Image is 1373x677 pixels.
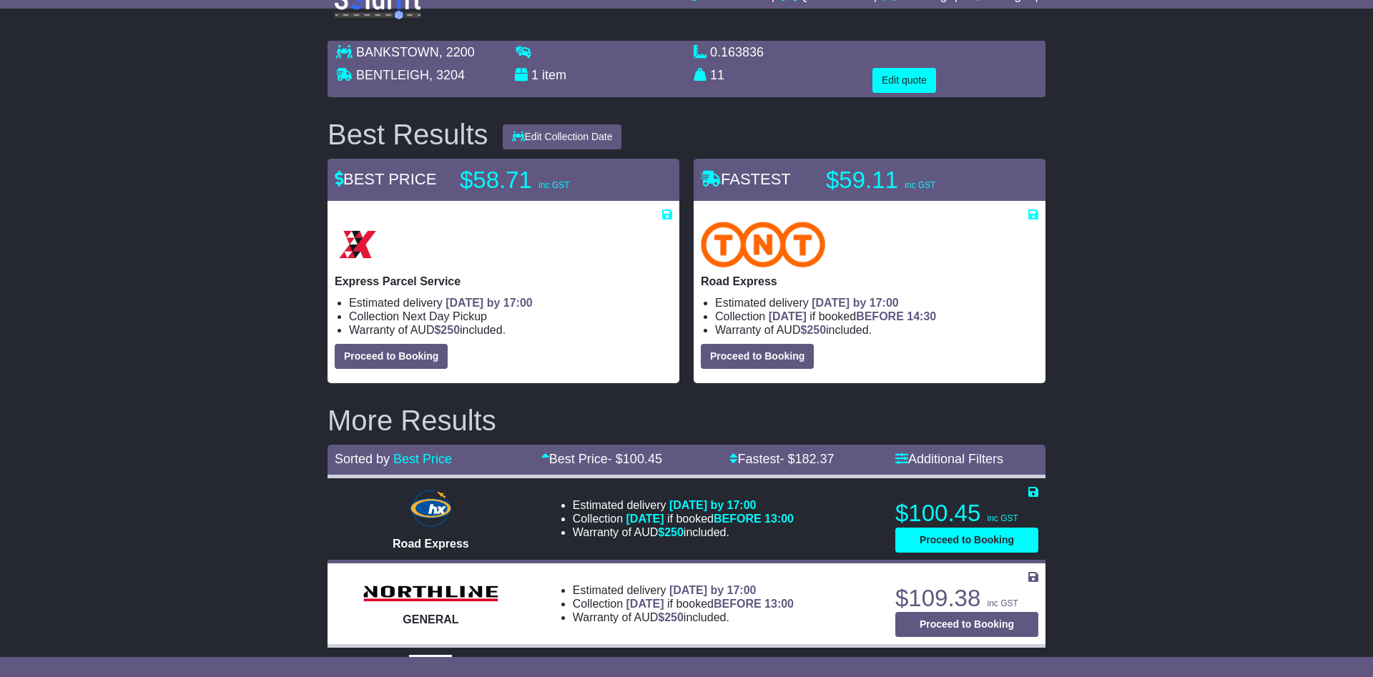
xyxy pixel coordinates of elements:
[626,598,794,610] span: if booked
[538,180,569,190] span: inc GST
[335,222,380,267] img: Border Express: Express Parcel Service
[764,598,794,610] span: 13:00
[349,296,672,310] li: Estimated delivery
[626,513,794,525] span: if booked
[626,598,664,610] span: [DATE]
[710,45,764,59] span: 0.163836
[503,124,622,149] button: Edit Collection Date
[715,296,1038,310] li: Estimated delivery
[664,611,684,623] span: 250
[573,583,794,597] li: Estimated delivery
[441,324,460,336] span: 250
[907,310,936,322] span: 14:30
[393,452,452,466] a: Best Price
[403,310,487,322] span: Next Day Pickup
[335,275,672,288] p: Express Parcel Service
[573,597,794,611] li: Collection
[460,166,639,194] p: $58.71
[872,68,936,93] button: Edit quote
[769,310,936,322] span: if booked
[356,45,439,59] span: BANKSTOWN
[439,45,475,59] span: , 2200
[812,297,899,309] span: [DATE] by 17:00
[701,275,1038,288] p: Road Express
[905,180,935,190] span: inc GST
[608,452,662,466] span: - $
[542,68,566,82] span: item
[729,452,834,466] a: Fastest- $182.37
[669,499,757,511] span: [DATE] by 17:00
[807,324,826,336] span: 250
[541,452,662,466] a: Best Price- $100.45
[895,452,1003,466] a: Additional Filters
[356,68,429,82] span: BENTLEIGH
[987,598,1018,608] span: inc GST
[714,513,762,525] span: BEFORE
[895,584,1038,613] p: $109.38
[779,452,834,466] span: - $
[701,344,814,369] button: Proceed to Booking
[393,538,469,550] span: Road Express
[714,598,762,610] span: BEFORE
[856,310,904,322] span: BEFORE
[710,68,724,82] span: 11
[987,513,1018,523] span: inc GST
[320,119,496,150] div: Best Results
[826,166,1005,194] p: $59.11
[349,310,672,323] li: Collection
[429,68,465,82] span: , 3204
[764,513,794,525] span: 13:00
[359,581,502,606] img: Northline Distribution: GENERAL
[403,613,458,626] span: GENERAL
[407,487,454,530] img: Hunter Express: Road Express
[800,324,826,336] span: $
[434,324,460,336] span: $
[664,526,684,538] span: 250
[895,528,1038,553] button: Proceed to Booking
[446,297,533,309] span: [DATE] by 17:00
[715,310,1038,323] li: Collection
[701,222,825,267] img: TNT Domestic: Road Express
[701,170,791,188] span: FASTEST
[573,525,794,539] li: Warranty of AUD included.
[769,310,807,322] span: [DATE]
[335,452,390,466] span: Sorted by
[349,323,672,337] li: Warranty of AUD included.
[573,611,794,624] li: Warranty of AUD included.
[335,170,436,188] span: BEST PRICE
[335,344,448,369] button: Proceed to Booking
[658,611,684,623] span: $
[623,452,662,466] span: 100.45
[573,498,794,512] li: Estimated delivery
[895,499,1038,528] p: $100.45
[573,512,794,525] li: Collection
[669,584,757,596] span: [DATE] by 17:00
[328,405,1045,436] h2: More Results
[715,323,1038,337] li: Warranty of AUD included.
[794,452,834,466] span: 182.37
[531,68,538,82] span: 1
[626,513,664,525] span: [DATE]
[895,612,1038,637] button: Proceed to Booking
[658,526,684,538] span: $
